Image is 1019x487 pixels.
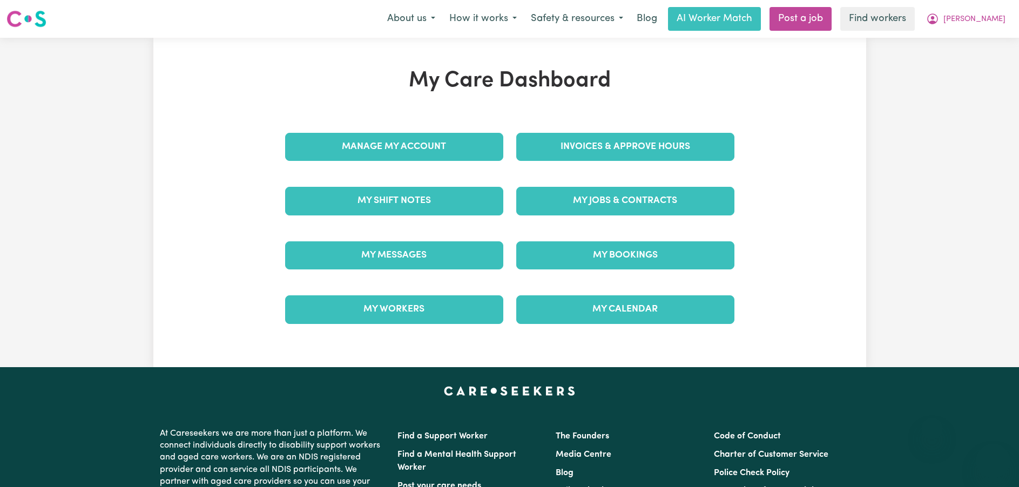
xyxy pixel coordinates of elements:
[630,7,664,31] a: Blog
[6,9,46,29] img: Careseekers logo
[714,450,828,459] a: Charter of Customer Service
[285,295,503,323] a: My Workers
[285,241,503,269] a: My Messages
[285,133,503,161] a: Manage My Account
[556,469,573,477] a: Blog
[524,8,630,30] button: Safety & resources
[556,450,611,459] a: Media Centre
[516,295,734,323] a: My Calendar
[397,450,516,472] a: Find a Mental Health Support Worker
[516,241,734,269] a: My Bookings
[444,387,575,395] a: Careseekers home page
[6,6,46,31] a: Careseekers logo
[919,8,1013,30] button: My Account
[714,432,781,441] a: Code of Conduct
[714,469,789,477] a: Police Check Policy
[397,432,488,441] a: Find a Support Worker
[380,8,442,30] button: About us
[840,7,915,31] a: Find workers
[943,13,1005,25] span: [PERSON_NAME]
[442,8,524,30] button: How it works
[770,7,832,31] a: Post a job
[668,7,761,31] a: AI Worker Match
[516,133,734,161] a: Invoices & Approve Hours
[285,187,503,215] a: My Shift Notes
[921,418,943,439] iframe: Close message
[976,444,1010,478] iframe: Button to launch messaging window
[556,432,609,441] a: The Founders
[279,68,741,94] h1: My Care Dashboard
[516,187,734,215] a: My Jobs & Contracts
